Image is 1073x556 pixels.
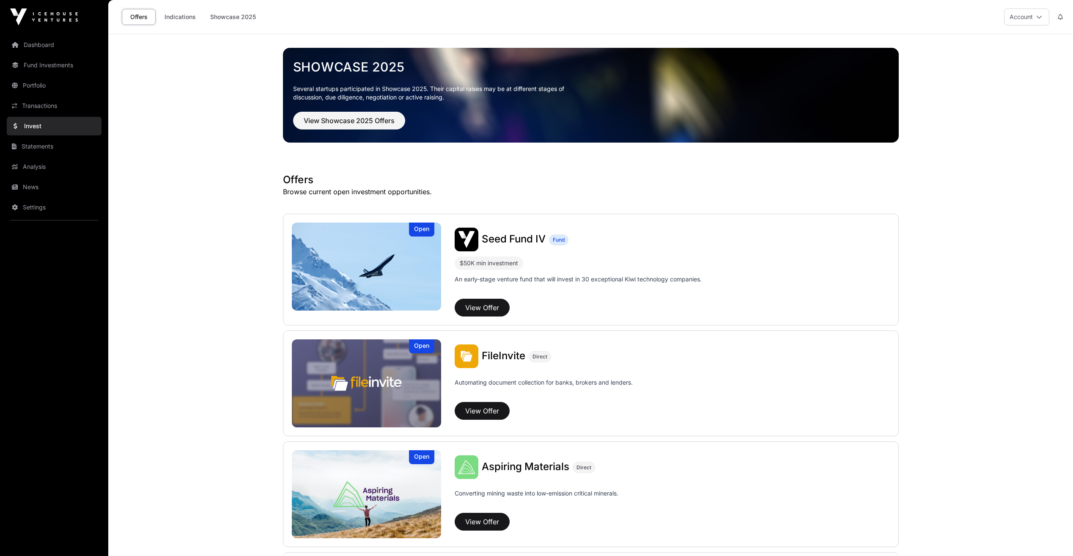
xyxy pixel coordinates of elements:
[455,344,478,368] img: FileInvite
[455,489,618,509] p: Converting mining waste into low-emission critical minerals.
[7,198,102,217] a: Settings
[455,378,633,399] p: Automating document collection for banks, brokers and lenders.
[455,256,523,270] div: $50K min investment
[460,258,518,268] div: $50K min investment
[283,173,899,187] h1: Offers
[1031,515,1073,556] iframe: Chat Widget
[7,96,102,115] a: Transactions
[205,9,261,25] a: Showcase 2025
[283,187,899,197] p: Browse current open investment opportunities.
[455,299,510,317] button: View Offer
[532,353,547,360] span: Direct
[482,460,569,473] span: Aspiring Materials
[292,450,442,538] img: Aspiring Materials
[292,223,442,311] a: Seed Fund IVOpen
[293,112,405,129] button: View Showcase 2025 Offers
[482,234,546,245] a: Seed Fund IV
[292,223,442,311] img: Seed Fund IV
[122,9,156,25] a: Offers
[576,464,591,471] span: Direct
[553,237,565,243] span: Fund
[482,233,546,245] span: Seed Fund IV
[455,455,478,479] img: Aspiring Materials
[7,36,102,54] a: Dashboard
[10,8,78,25] img: Icehouse Ventures Logo
[7,178,102,196] a: News
[455,275,702,284] p: An early-stage venture fund that will invest in 30 exceptional Kiwi technology companies.
[293,85,577,102] p: Several startups participated in Showcase 2025. Their capital raises may be at different stages o...
[283,48,899,143] img: Showcase 2025
[304,116,395,126] span: View Showcase 2025 Offers
[455,513,510,531] button: View Offer
[482,350,525,362] span: FileInvite
[7,117,102,135] a: Invest
[292,339,442,427] img: FileInvite
[7,137,102,156] a: Statements
[455,402,510,420] button: View Offer
[409,339,434,353] div: Open
[7,56,102,74] a: Fund Investments
[1004,8,1049,25] button: Account
[7,76,102,95] a: Portfolio
[482,351,525,362] a: FileInvite
[482,462,569,473] a: Aspiring Materials
[409,223,434,237] div: Open
[293,120,405,129] a: View Showcase 2025 Offers
[159,9,201,25] a: Indications
[292,339,442,427] a: FileInviteOpen
[7,157,102,176] a: Analysis
[409,450,434,464] div: Open
[293,59,889,74] a: Showcase 2025
[455,228,478,251] img: Seed Fund IV
[292,450,442,538] a: Aspiring MaterialsOpen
